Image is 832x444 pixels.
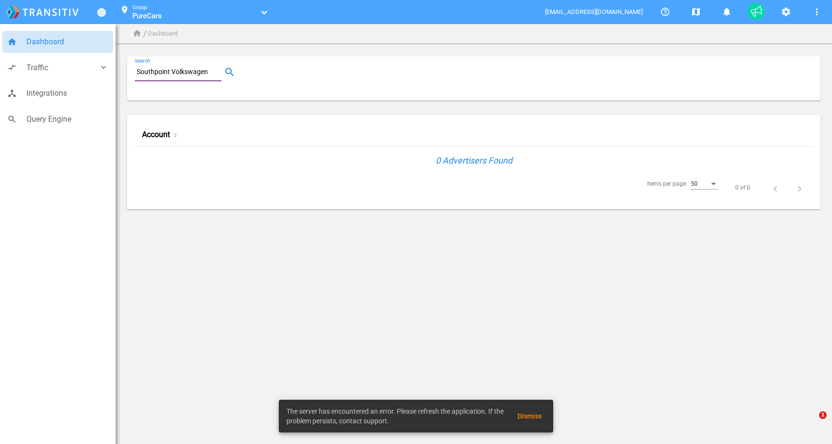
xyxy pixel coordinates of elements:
[143,26,147,41] li: /
[735,183,750,192] div: 0 of 0
[647,179,687,189] div: Items per page:
[780,6,792,18] mat-icon: settings
[2,57,113,79] a: compare_arrowsTraffickeyboard_arrow_down
[819,411,827,419] span: 1
[659,6,671,18] mat-icon: help_outline
[691,180,698,187] span: 50
[132,12,162,20] span: PureCars
[7,63,17,72] i: compare_arrows
[811,6,822,18] mat-icon: more_vert
[7,89,17,98] i: device_hub
[799,411,822,434] iframe: Intercom live chat
[545,8,644,15] span: [EMAIL_ADDRESS][DOMAIN_NAME]
[26,36,108,48] span: Dashboard
[286,406,506,426] span: The server has encountered an error. Please refresh the application. If the problem persists, con...
[99,63,108,72] i: keyboard_arrow_down
[2,31,113,53] a: homeDashboard
[150,154,797,166] h4: 0 Advertisers Found
[132,29,142,38] i: home
[691,181,718,188] mat-select: Items per page:
[6,6,78,18] img: logo
[26,113,108,126] span: Query Engine
[807,2,826,21] button: More
[518,412,542,420] span: Dismiss
[766,178,785,198] button: Previous page
[132,4,147,11] small: Group
[2,108,113,130] a: searchQuery Engine
[790,178,809,198] button: Next page
[119,5,130,17] mat-icon: location_on
[148,29,178,39] li: Dashboard
[26,62,99,74] span: Traffic
[7,114,17,124] i: search
[97,8,106,17] a: Toggle Menu
[26,87,108,100] span: Integrations
[690,6,702,18] mat-icon: map
[135,123,304,147] div: Account
[7,37,17,47] i: home
[510,407,549,425] button: Dismiss
[721,6,732,18] mat-icon: notifications
[2,82,113,104] a: device_hubIntegrations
